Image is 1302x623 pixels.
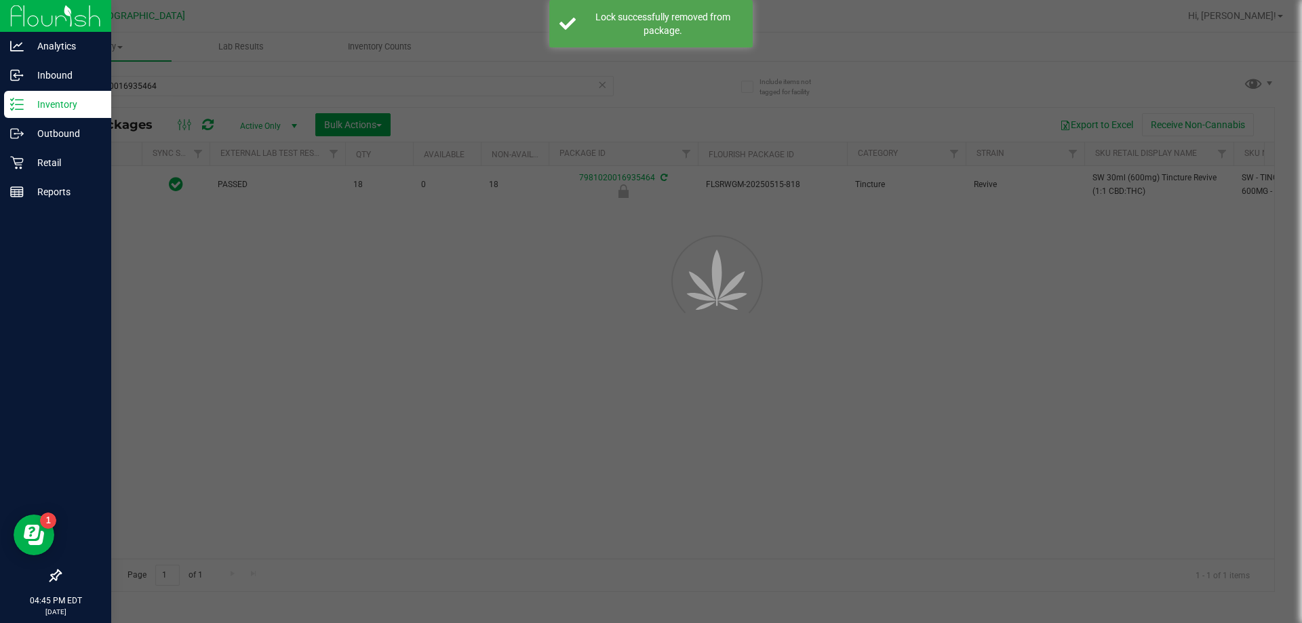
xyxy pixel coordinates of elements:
p: Inventory [24,96,105,113]
inline-svg: Inbound [10,68,24,82]
p: 04:45 PM EDT [6,595,105,607]
div: Lock successfully removed from package. [583,10,743,37]
p: Analytics [24,38,105,54]
inline-svg: Analytics [10,39,24,53]
iframe: Resource center [14,515,54,555]
inline-svg: Reports [10,185,24,199]
p: [DATE] [6,607,105,617]
p: Retail [24,155,105,171]
inline-svg: Outbound [10,127,24,140]
p: Outbound [24,125,105,142]
inline-svg: Inventory [10,98,24,111]
p: Inbound [24,67,105,83]
p: Reports [24,184,105,200]
inline-svg: Retail [10,156,24,169]
iframe: Resource center unread badge [40,513,56,529]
